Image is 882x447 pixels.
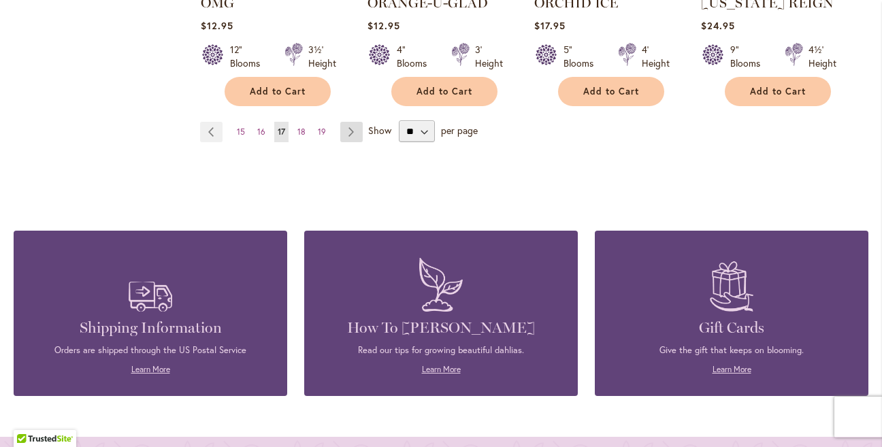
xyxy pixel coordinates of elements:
[725,77,831,106] button: Add to Cart
[397,43,435,70] div: 4" Blooms
[34,318,267,337] h4: Shipping Information
[10,399,48,437] iframe: Launch Accessibility Center
[615,318,848,337] h4: Gift Cards
[583,86,639,97] span: Add to Cart
[701,19,735,32] span: $24.95
[278,127,285,137] span: 17
[325,344,557,357] p: Read our tips for growing beautiful dahlias.
[131,364,170,374] a: Learn More
[563,43,602,70] div: 5" Blooms
[237,127,245,137] span: 15
[297,127,306,137] span: 18
[34,344,267,357] p: Orders are shipped through the US Postal Service
[416,86,472,97] span: Add to Cart
[808,43,836,70] div: 4½' Height
[308,43,336,70] div: 3½' Height
[713,364,751,374] a: Learn More
[225,77,331,106] button: Add to Cart
[233,122,248,142] a: 15
[318,127,326,137] span: 19
[475,43,503,70] div: 3' Height
[230,43,268,70] div: 12" Blooms
[294,122,309,142] a: 18
[642,43,670,70] div: 4' Height
[534,19,566,32] span: $17.95
[257,127,265,137] span: 16
[314,122,329,142] a: 19
[368,124,391,137] span: Show
[558,77,664,106] button: Add to Cart
[254,122,269,142] a: 16
[730,43,768,70] div: 9" Blooms
[615,344,848,357] p: Give the gift that keeps on blooming.
[441,124,478,137] span: per page
[250,86,306,97] span: Add to Cart
[391,77,497,106] button: Add to Cart
[367,19,400,32] span: $12.95
[325,318,557,337] h4: How To [PERSON_NAME]
[422,364,461,374] a: Learn More
[750,86,806,97] span: Add to Cart
[201,19,233,32] span: $12.95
